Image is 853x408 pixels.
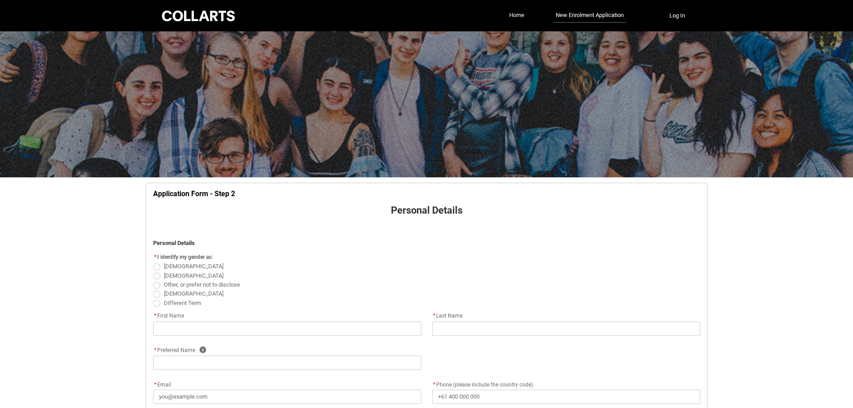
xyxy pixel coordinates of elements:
[153,240,195,246] strong: Personal Details
[662,9,693,23] button: Log In
[164,300,201,306] span: Different Term
[153,347,195,353] span: Preferred Name
[432,313,463,319] span: Last Name
[154,313,156,319] abbr: required
[507,9,527,22] a: Home
[164,272,223,279] span: [DEMOGRAPHIC_DATA]
[153,313,184,319] span: First Name
[553,9,626,23] a: New Enrolment Application
[432,379,536,389] label: Phone (please include the country code)
[157,254,213,260] span: I identify my gender as:
[153,379,175,389] label: Email
[164,263,223,270] span: [DEMOGRAPHIC_DATA]
[433,313,435,319] abbr: required
[154,382,156,388] abbr: required
[153,390,421,404] input: you@example.com
[164,290,223,297] span: [DEMOGRAPHIC_DATA]
[153,189,235,198] strong: Application Form - Step 2
[154,254,156,260] abbr: required
[391,205,463,216] strong: Personal Details
[433,382,435,388] abbr: required
[164,281,240,288] span: Other, or prefer not to disclose
[154,347,156,353] abbr: required
[432,390,700,404] input: +61 400 000 000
